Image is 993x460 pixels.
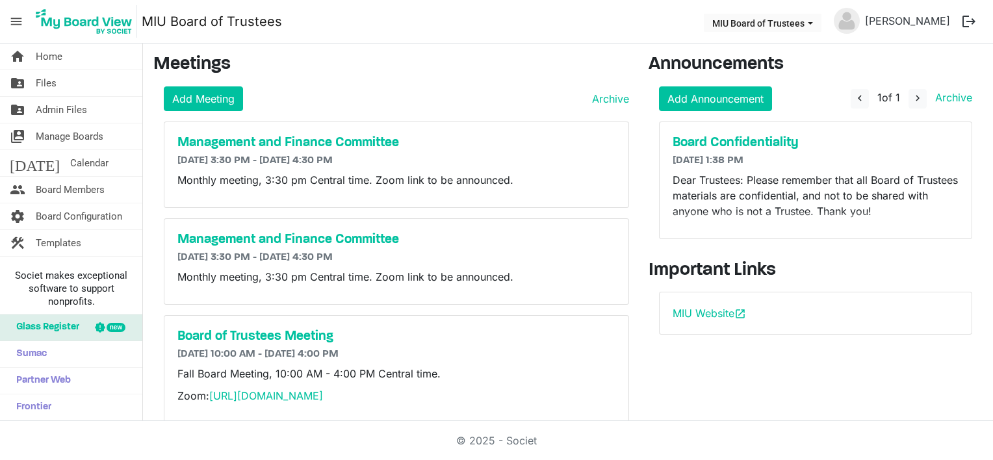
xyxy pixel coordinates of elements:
[10,123,25,149] span: switch_account
[854,92,866,104] span: navigate_before
[851,89,869,109] button: navigate_before
[177,269,615,285] p: Monthly meeting, 3:30 pm Central time. Zoom link to be announced.
[142,8,282,34] a: MIU Board of Trustees
[10,341,47,367] span: Sumac
[164,86,243,111] a: Add Meeting
[930,91,972,104] a: Archive
[673,307,746,320] a: MIU Websiteopen_in_new
[36,70,57,96] span: Files
[10,314,79,340] span: Glass Register
[153,54,629,76] h3: Meetings
[177,348,615,361] h6: [DATE] 10:00 AM - [DATE] 4:00 PM
[6,269,136,308] span: Societ makes exceptional software to support nonprofits.
[36,97,87,123] span: Admin Files
[834,8,860,34] img: no-profile-picture.svg
[909,89,927,109] button: navigate_next
[10,203,25,229] span: settings
[32,5,142,38] a: My Board View Logo
[659,86,772,111] a: Add Announcement
[177,135,615,151] a: Management and Finance Committee
[36,230,81,256] span: Templates
[860,8,955,34] a: [PERSON_NAME]
[877,91,900,104] span: of 1
[107,323,125,332] div: new
[177,388,615,403] p: Zoom:
[36,44,62,70] span: Home
[10,97,25,123] span: folder_shared
[587,91,629,107] a: Archive
[36,203,122,229] span: Board Configuration
[177,155,615,167] h6: [DATE] 3:30 PM - [DATE] 4:30 PM
[177,172,615,188] p: Monthly meeting, 3:30 pm Central time. Zoom link to be announced.
[10,177,25,203] span: people
[10,44,25,70] span: home
[36,123,103,149] span: Manage Boards
[704,14,821,32] button: MIU Board of Trustees dropdownbutton
[177,232,615,248] a: Management and Finance Committee
[10,368,71,394] span: Partner Web
[10,230,25,256] span: construction
[734,308,746,320] span: open_in_new
[955,8,983,35] button: logout
[673,172,959,219] p: Dear Trustees: Please remember that all Board of Trustees materials are confidential, and not to ...
[36,177,105,203] span: Board Members
[912,92,923,104] span: navigate_next
[456,434,537,447] a: © 2025 - Societ
[10,150,60,176] span: [DATE]
[10,70,25,96] span: folder_shared
[649,54,983,76] h3: Announcements
[673,135,959,151] a: Board Confidentiality
[649,260,983,282] h3: Important Links
[209,389,323,402] a: [URL][DOMAIN_NAME]
[177,329,615,344] a: Board of Trustees Meeting
[877,91,882,104] span: 1
[673,155,743,166] span: [DATE] 1:38 PM
[32,5,136,38] img: My Board View Logo
[177,366,615,381] p: Fall Board Meeting, 10:00 AM - 4:00 PM Central time.
[70,150,109,176] span: Calendar
[177,251,615,264] h6: [DATE] 3:30 PM - [DATE] 4:30 PM
[4,9,29,34] span: menu
[10,394,51,420] span: Frontier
